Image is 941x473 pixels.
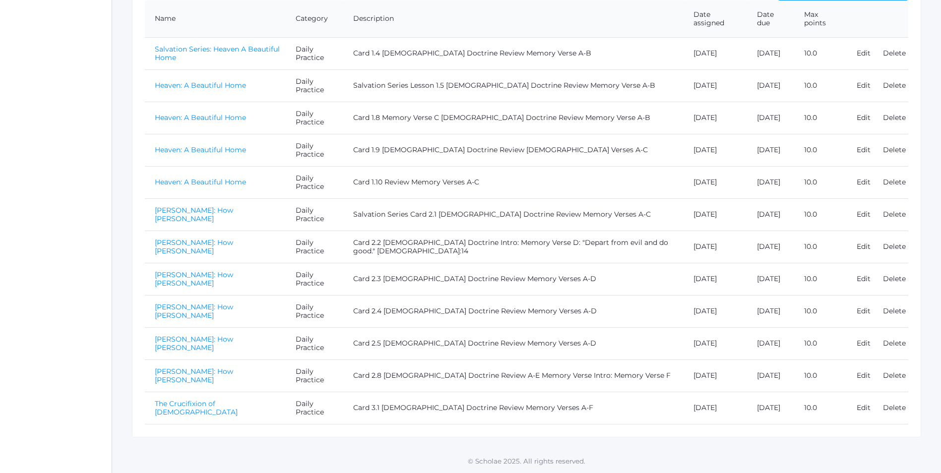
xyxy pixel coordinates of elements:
a: Delete [883,242,906,251]
a: [PERSON_NAME]: How [PERSON_NAME] [155,270,233,288]
a: Edit [857,306,871,315]
td: [DATE] [747,166,794,198]
a: Delete [883,81,906,90]
td: [DATE] [747,263,794,295]
td: [DATE] [747,102,794,134]
a: Edit [857,210,871,219]
p: © Scholae 2025. All rights reserved. [112,456,941,466]
td: Card 3.1 [DEMOGRAPHIC_DATA] Doctrine Review Memory Verses A-F [343,392,683,424]
a: Heaven: A Beautiful Home [155,81,246,90]
a: Edit [857,113,871,122]
td: [DATE] [684,134,747,166]
td: Card 1.9 [DEMOGRAPHIC_DATA] Doctrine Review [DEMOGRAPHIC_DATA] Verses A-C [343,134,683,166]
a: Edit [857,81,871,90]
th: Date assigned [684,0,747,38]
td: [DATE] [747,392,794,424]
td: 10.0 [794,134,847,166]
a: [PERSON_NAME]: How [PERSON_NAME] [155,335,233,352]
td: [DATE] [747,327,794,359]
td: Card 2.5 [DEMOGRAPHIC_DATA] Doctrine Review Memory Verses A-D [343,327,683,359]
a: Edit [857,403,871,412]
a: Edit [857,49,871,58]
td: [DATE] [684,37,747,69]
td: [DATE] [747,134,794,166]
td: 10.0 [794,69,847,102]
td: 10.0 [794,359,847,392]
a: Heaven: A Beautiful Home [155,145,246,154]
td: [DATE] [747,295,794,327]
td: Daily Practice [286,134,344,166]
td: Card 1.8 Memory Verse C [DEMOGRAPHIC_DATA] Doctrine Review Memory Verse A-B [343,102,683,134]
td: [DATE] [684,327,747,359]
td: [DATE] [684,392,747,424]
td: Card 2.3 [DEMOGRAPHIC_DATA] Doctrine Review Memory Verses A-D [343,263,683,295]
td: Card 1.10 Review Memory Verses A-C [343,166,683,198]
a: Edit [857,177,871,186]
td: Card 2.2 [DEMOGRAPHIC_DATA] Doctrine Intro: Memory Verse D: "Depart from evil and do good." [DEMO... [343,231,683,263]
td: Daily Practice [286,359,344,392]
a: Delete [883,113,906,122]
td: [DATE] [747,198,794,231]
td: Salvation Series Card 2.1 [DEMOGRAPHIC_DATA] Doctrine Review Memory Verses A-C [343,198,683,231]
a: [PERSON_NAME]: How [PERSON_NAME] [155,238,233,255]
td: [DATE] [684,295,747,327]
a: Delete [883,145,906,154]
td: [DATE] [684,166,747,198]
th: Description [343,0,683,38]
td: Daily Practice [286,392,344,424]
td: [DATE] [684,359,747,392]
td: 10.0 [794,392,847,424]
td: [DATE] [747,37,794,69]
td: Card 1.4 [DEMOGRAPHIC_DATA] Doctrine Review Memory Verse A-B [343,37,683,69]
td: Daily Practice [286,198,344,231]
a: The Crucifixion of [DEMOGRAPHIC_DATA] [155,399,238,416]
th: Max points [794,0,847,38]
a: Edit [857,371,871,380]
td: [DATE] [747,359,794,392]
a: Heaven: A Beautiful Home [155,113,246,122]
td: [DATE] [684,69,747,102]
td: [DATE] [684,263,747,295]
th: Name [145,0,286,38]
td: [DATE] [684,231,747,263]
td: [DATE] [684,102,747,134]
td: 10.0 [794,231,847,263]
td: Daily Practice [286,231,344,263]
td: Daily Practice [286,69,344,102]
td: Daily Practice [286,102,344,134]
a: Edit [857,242,871,251]
td: 10.0 [794,166,847,198]
a: Delete [883,210,906,219]
td: Daily Practice [286,263,344,295]
td: 10.0 [794,198,847,231]
th: Category [286,0,344,38]
a: Delete [883,49,906,58]
td: [DATE] [747,231,794,263]
td: Card 2.8 [DEMOGRAPHIC_DATA] Doctrine Review A-E Memory Verse Intro: Memory Verse F [343,359,683,392]
td: 10.0 [794,327,847,359]
a: Delete [883,177,906,186]
a: Edit [857,274,871,283]
a: Delete [883,339,906,348]
td: 10.0 [794,263,847,295]
td: [DATE] [684,198,747,231]
a: [PERSON_NAME]: How [PERSON_NAME] [155,302,233,320]
td: Daily Practice [286,166,344,198]
td: Daily Practice [286,327,344,359]
td: 10.0 [794,102,847,134]
a: [PERSON_NAME]: How [PERSON_NAME] [155,367,233,384]
a: Edit [857,339,871,348]
td: Daily Practice [286,295,344,327]
td: Daily Practice [286,37,344,69]
a: Salvation Series: Heaven A Beautiful Home [155,45,280,62]
td: 10.0 [794,295,847,327]
a: Delete [883,274,906,283]
a: Delete [883,306,906,315]
th: Date due [747,0,794,38]
td: [DATE] [747,69,794,102]
td: 10.0 [794,37,847,69]
a: Delete [883,403,906,412]
td: Salvation Series Lesson 1.5 [DEMOGRAPHIC_DATA] Doctrine Review Memory Verse A-B [343,69,683,102]
a: Edit [857,145,871,154]
a: Delete [883,371,906,380]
